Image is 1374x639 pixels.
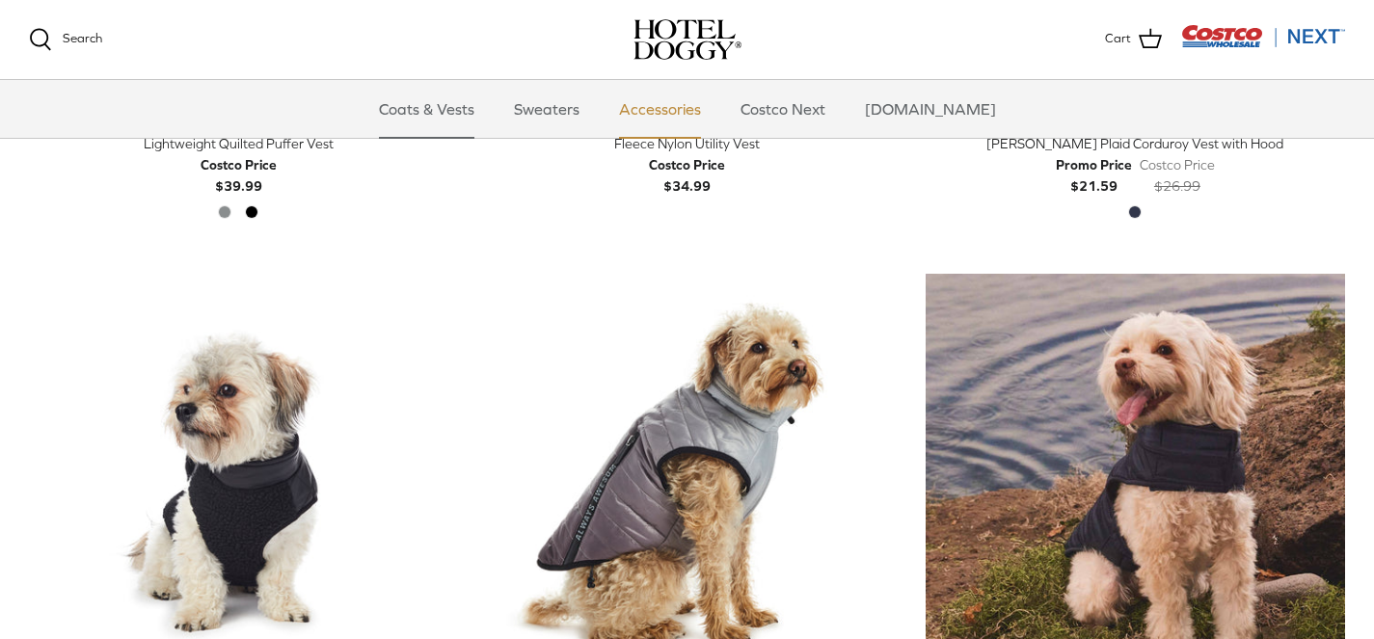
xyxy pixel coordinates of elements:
a: hoteldoggy.com hoteldoggycom [633,19,741,60]
a: Sweaters [497,80,597,138]
div: Costco Price [649,154,725,175]
a: [PERSON_NAME] Plaid Corduroy Vest with Hood Promo Price$21.59 Costco Price$26.99 [926,133,1345,198]
a: Costco Next [723,80,843,138]
a: Fleece Nylon Utility Vest Costco Price$34.99 [477,133,897,198]
b: $39.99 [201,154,277,194]
s: $26.99 [1154,178,1200,194]
div: Costco Price [201,154,277,175]
a: [DOMAIN_NAME] [848,80,1013,138]
span: Search [63,31,102,45]
div: Lightweight Quilted Puffer Vest [29,133,448,154]
div: Costco Price [1140,154,1215,175]
div: Fleece Nylon Utility Vest [477,133,897,154]
a: Visit Costco Next [1181,37,1345,51]
a: Search [29,28,102,51]
div: [PERSON_NAME] Plaid Corduroy Vest with Hood [926,133,1345,154]
b: $21.59 [1056,154,1132,194]
a: Lightweight Quilted Puffer Vest Costco Price$39.99 [29,133,448,198]
img: Costco Next [1181,24,1345,48]
span: Cart [1105,29,1131,49]
a: Cart [1105,27,1162,52]
div: Promo Price [1056,154,1132,175]
a: Coats & Vests [362,80,492,138]
img: hoteldoggycom [633,19,741,60]
b: $34.99 [649,154,725,194]
a: Accessories [602,80,718,138]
